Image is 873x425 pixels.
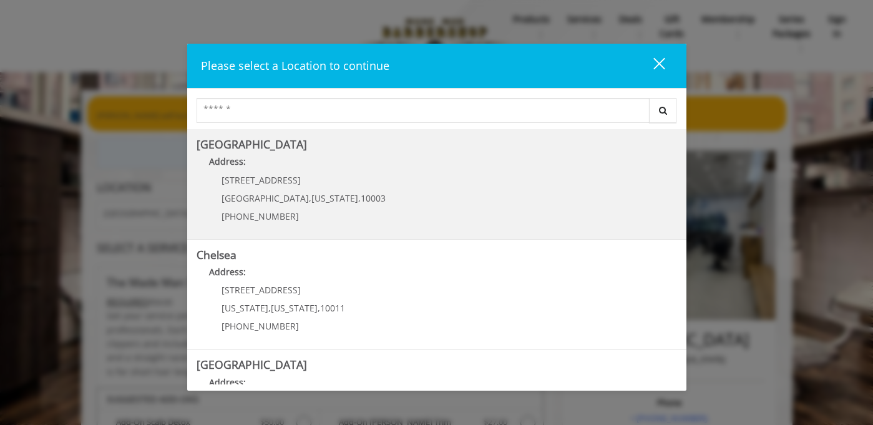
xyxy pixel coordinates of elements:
[656,106,670,115] i: Search button
[222,192,309,204] span: [GEOGRAPHIC_DATA]
[630,53,673,79] button: close dialog
[358,192,361,204] span: ,
[311,192,358,204] span: [US_STATE]
[639,57,664,76] div: close dialog
[197,98,650,123] input: Search Center
[197,98,677,129] div: Center Select
[209,376,246,388] b: Address:
[197,247,237,262] b: Chelsea
[222,320,299,332] span: [PHONE_NUMBER]
[318,302,320,314] span: ,
[197,357,307,372] b: [GEOGRAPHIC_DATA]
[222,174,301,186] span: [STREET_ADDRESS]
[197,137,307,152] b: [GEOGRAPHIC_DATA]
[209,266,246,278] b: Address:
[320,302,345,314] span: 10011
[361,192,386,204] span: 10003
[222,302,268,314] span: [US_STATE]
[201,58,389,73] span: Please select a Location to continue
[222,284,301,296] span: [STREET_ADDRESS]
[268,302,271,314] span: ,
[271,302,318,314] span: [US_STATE]
[309,192,311,204] span: ,
[209,155,246,167] b: Address:
[222,210,299,222] span: [PHONE_NUMBER]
